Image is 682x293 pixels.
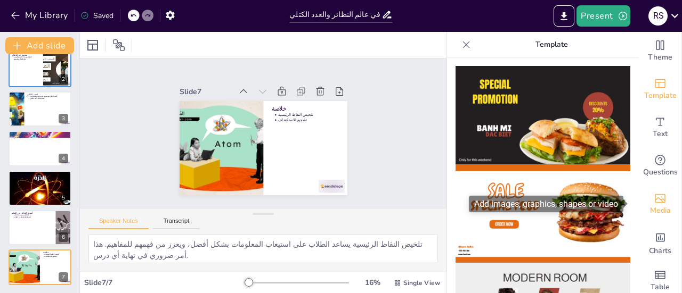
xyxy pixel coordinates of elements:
[9,249,71,284] div: 7
[469,196,623,212] div: Add images, graphics, shapes or video
[59,154,68,163] div: 4
[84,37,101,54] div: Layout
[12,172,68,175] p: استراتيجيات مبتكرة للتقويم
[59,232,68,242] div: 6
[653,128,668,140] span: Text
[30,96,68,98] p: العدد الكتلي هو مجموع البروتونات والنيوترونات
[9,52,71,87] div: 2
[274,106,342,121] p: خلاصة
[9,210,71,245] div: 6
[59,74,68,84] div: 2
[651,281,670,293] span: Table
[456,164,630,263] img: thumb-2.png
[650,205,671,216] span: Media
[12,53,40,56] p: مقدمة عن النظائر
[639,185,681,223] div: Add images, graphics, shapes or video
[648,5,668,27] button: R S
[14,214,52,216] p: التفاعل يعزز تجربة التعلم
[45,256,68,258] p: تشجيع الاستكشاف
[9,91,71,127] div: 3
[639,223,681,262] div: Add charts and graphs
[475,32,628,57] p: Template
[280,114,340,125] p: تلخيص النقاط الرئيسية
[577,5,630,27] button: Present
[184,78,237,94] div: Slide 7
[9,171,71,206] div: 5
[153,217,200,229] button: Transcript
[84,278,247,288] div: Slide 7 / 7
[639,70,681,108] div: Add ready made slides
[112,39,125,52] span: Position
[639,32,681,70] div: Change the overall theme
[88,217,149,229] button: Speaker Notes
[403,279,440,287] span: Single View
[456,66,630,164] img: thumb-1.png
[59,272,68,282] div: 7
[289,7,381,22] input: Insert title
[59,193,68,203] div: 5
[14,135,68,137] p: تأثير النظائر على العدد الكتلي
[554,5,574,27] button: Export to PowerPoint
[14,56,40,58] p: النظائر هي ذرات لنفس العنصر
[648,52,672,63] span: Theme
[14,58,40,60] p: أنواع النظائر وأهميتها
[43,251,68,254] p: خلاصة
[8,7,72,24] button: My Library
[14,216,52,218] p: أنشطة تفاعلية لجذب الطلاب
[45,254,68,256] p: تلخيص النقاط الرئيسية
[648,6,668,26] div: R S
[59,114,68,123] div: 3
[12,132,68,136] p: العلاقة بين النظائر والعدد الكتلي
[639,147,681,185] div: Get real-time input from your audience
[9,131,71,166] div: 4
[279,119,340,131] p: تشجيع الاستكشاف
[644,90,677,102] span: Template
[5,37,74,54] button: Add slide
[12,212,53,215] p: أهمية التفاعل في التعلم
[27,93,68,96] p: العدد الكتلي
[80,11,113,21] div: Saved
[14,137,68,139] p: التطبيقات العملية للنظائر
[30,97,68,99] p: كيفية حساب العدد الكتلي
[639,108,681,147] div: Add text boxes
[360,278,385,288] div: 16 %
[14,177,68,179] p: تعزيز الفهم من خلال التفاعل
[88,234,438,263] textarea: تلخيص النقاط الرئيسية يساعد الطلاب على استيعاب المعلومات بشكل أفضل، ويعزز من فهمهم للمفاهيم. هذا ...
[14,174,68,177] p: استراتيجيات مبتكرة للتقويم
[649,245,671,257] span: Charts
[643,166,678,178] span: Questions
